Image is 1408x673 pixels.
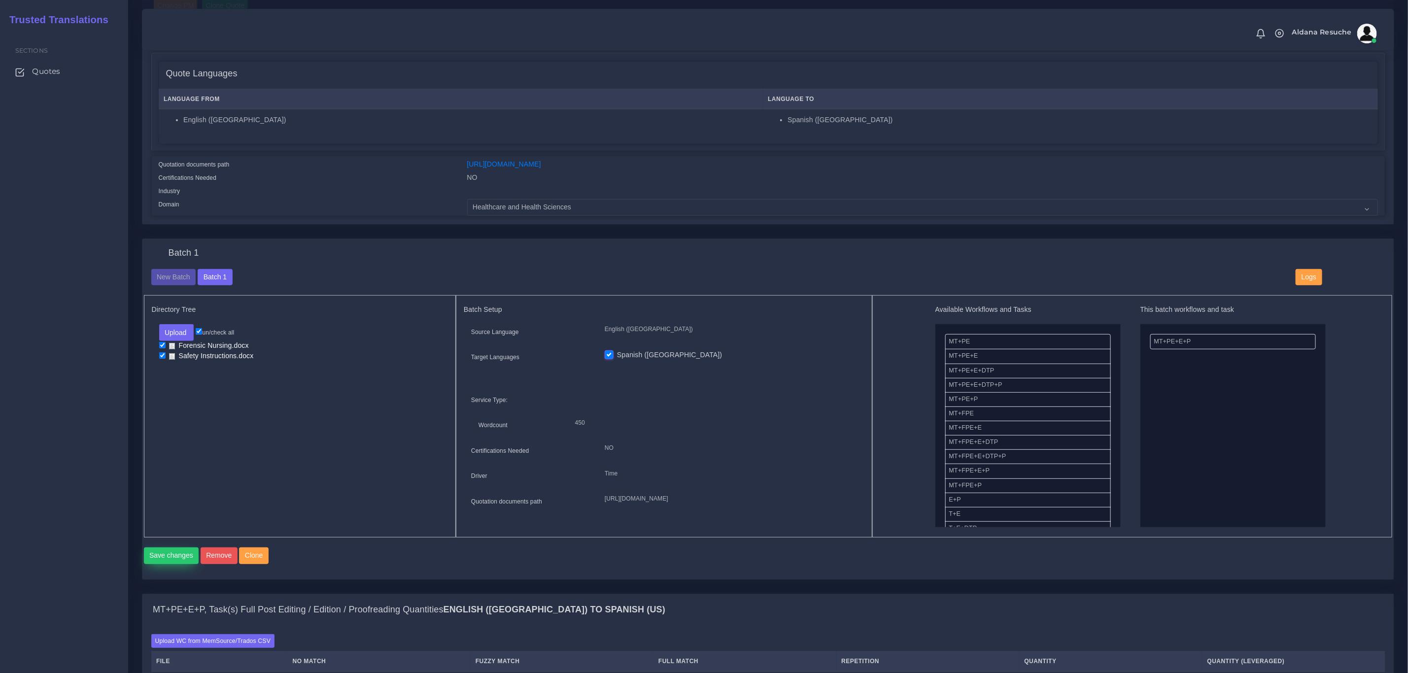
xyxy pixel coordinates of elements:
a: Quotes [7,61,121,82]
h4: Batch 1 [169,248,199,259]
h5: Directory Tree [152,305,448,314]
h4: Quote Languages [166,68,238,79]
button: Remove [201,547,238,564]
label: Certifications Needed [471,446,529,455]
li: MT+PE+P [945,392,1111,407]
button: Upload [159,324,194,341]
a: Trusted Translations [2,12,108,28]
h4: MT+PE+E+P, Task(s) Full Post Editing / Edition / Proofreading Quantities [153,605,665,615]
span: Sections [15,47,48,54]
li: MT+PE+E+DTP+P [945,378,1111,393]
th: No Match [287,651,470,672]
p: [URL][DOMAIN_NAME] [605,494,857,504]
th: Repetition [836,651,1019,672]
a: [URL][DOMAIN_NAME] [467,160,541,168]
li: E+P [945,493,1111,507]
p: English ([GEOGRAPHIC_DATA]) [605,324,857,335]
label: Source Language [471,328,519,336]
a: Forensic Nursing.docx [166,341,252,350]
th: Full Match [653,651,836,672]
img: avatar [1357,24,1377,43]
li: MT+PE [945,334,1111,349]
input: un/check all [196,328,202,335]
li: MT+FPE+E+DTP [945,435,1111,450]
a: New Batch [151,272,196,280]
li: MT+PE+E+DTP [945,364,1111,378]
label: Service Type: [471,396,508,404]
th: Fuzzy Match [470,651,653,672]
label: Industry [159,187,180,196]
th: File [151,651,288,672]
h2: Trusted Translations [2,14,108,26]
a: Remove [201,547,240,564]
th: Language From [159,89,763,109]
label: un/check all [196,328,234,337]
li: MT+PE+E+P [1150,334,1316,349]
li: Spanish ([GEOGRAPHIC_DATA]) [788,115,1373,125]
li: MT+PE+E [945,349,1111,364]
li: MT+FPE+P [945,478,1111,493]
h5: Available Workflows and Tasks [935,305,1121,314]
button: Logs [1296,269,1322,286]
span: Logs [1302,273,1316,281]
button: Batch 1 [198,269,232,286]
th: Quantity [1019,651,1202,672]
li: MT+FPE [945,406,1111,421]
label: Domain [159,200,179,209]
label: Driver [471,471,487,480]
p: 450 [575,418,850,428]
label: Quotation documents path [159,160,230,169]
li: English ([GEOGRAPHIC_DATA]) [183,115,757,125]
li: MT+FPE+E [945,421,1111,436]
li: T+E [945,507,1111,522]
div: MT+PE+E+P, Task(s) Full Post Editing / Edition / Proofreading QuantitiesEnglish ([GEOGRAPHIC_DATA... [142,594,1394,626]
label: Upload WC from MemSource/Trados CSV [151,634,275,647]
li: MT+FPE+E+DTP+P [945,449,1111,464]
span: Quotes [32,66,60,77]
button: Save changes [144,547,199,564]
span: Aldana Resuche [1292,29,1352,35]
th: Language To [763,89,1378,109]
label: Certifications Needed [159,173,217,182]
a: Safety Instructions.docx [166,351,257,361]
button: Clone [239,547,269,564]
h5: Batch Setup [464,305,864,314]
a: Batch 1 [198,272,232,280]
label: Quotation documents path [471,497,542,506]
li: T+E+DTP [945,521,1111,536]
label: Spanish ([GEOGRAPHIC_DATA]) [617,350,722,360]
a: Aldana Resucheavatar [1287,24,1380,43]
button: New Batch [151,269,196,286]
b: English ([GEOGRAPHIC_DATA]) TO Spanish (US) [444,605,665,614]
p: NO [605,443,857,453]
a: Clone [239,547,270,564]
div: NO [460,172,1385,186]
li: MT+FPE+E+P [945,464,1111,478]
label: Wordcount [479,421,508,430]
p: Time [605,469,857,479]
label: Target Languages [471,353,519,362]
h5: This batch workflows and task [1140,305,1326,314]
th: Quantity (Leveraged) [1202,651,1385,672]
